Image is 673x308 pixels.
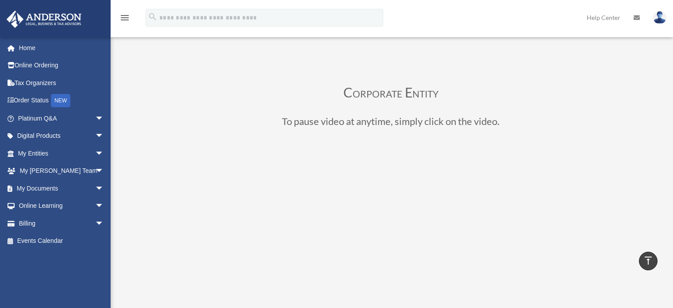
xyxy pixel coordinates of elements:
[639,252,658,270] a: vertical_align_top
[6,74,117,92] a: Tax Organizers
[6,57,117,74] a: Online Ordering
[119,12,130,23] i: menu
[6,39,117,57] a: Home
[643,255,654,266] i: vertical_align_top
[6,197,117,215] a: Online Learningarrow_drop_down
[6,144,117,162] a: My Entitiesarrow_drop_down
[6,92,117,110] a: Order StatusNEW
[148,12,158,22] i: search
[653,11,666,24] img: User Pic
[95,179,113,198] span: arrow_drop_down
[95,144,113,163] span: arrow_drop_down
[95,109,113,128] span: arrow_drop_down
[6,179,117,197] a: My Documentsarrow_drop_down
[95,197,113,215] span: arrow_drop_down
[152,117,630,131] h3: To pause video at anytime, simply click on the video.
[6,109,117,127] a: Platinum Q&Aarrow_drop_down
[343,84,438,100] span: Corporate Entity
[4,11,84,28] img: Anderson Advisors Platinum Portal
[95,214,113,233] span: arrow_drop_down
[6,232,117,250] a: Events Calendar
[51,94,70,107] div: NEW
[95,127,113,145] span: arrow_drop_down
[6,162,117,180] a: My [PERSON_NAME] Teamarrow_drop_down
[6,214,117,232] a: Billingarrow_drop_down
[6,127,117,145] a: Digital Productsarrow_drop_down
[95,162,113,180] span: arrow_drop_down
[119,16,130,23] a: menu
